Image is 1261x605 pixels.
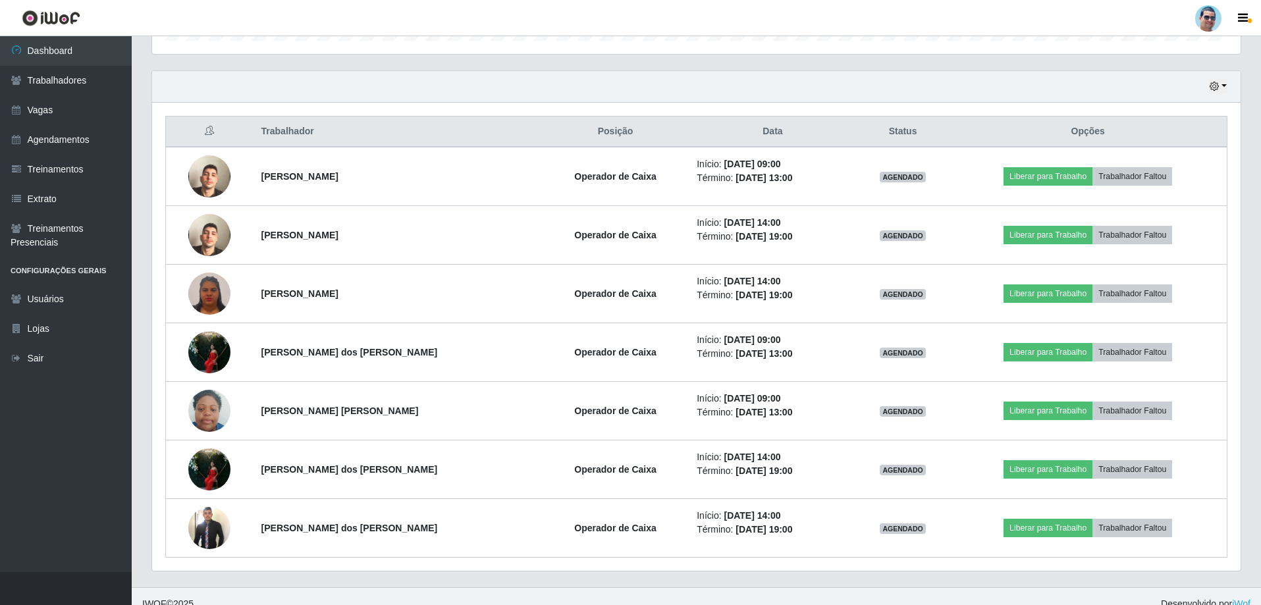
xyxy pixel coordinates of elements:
button: Liberar para Trabalho [1004,343,1092,361]
time: [DATE] 14:00 [724,510,780,521]
strong: Operador de Caixa [574,347,657,357]
strong: [PERSON_NAME] dos [PERSON_NAME] [261,523,438,533]
img: 1751968749933.jpeg [188,441,230,497]
li: Início: [697,157,848,171]
li: Término: [697,406,848,419]
button: Trabalhador Faltou [1092,402,1172,420]
li: Início: [697,392,848,406]
span: AGENDADO [880,523,926,534]
th: Opções [949,117,1227,147]
img: 1739480983159.jpeg [188,139,230,214]
span: AGENDADO [880,465,926,475]
time: [DATE] 19:00 [736,524,792,535]
time: [DATE] 09:00 [724,393,780,404]
img: 1709225632480.jpeg [188,383,230,439]
strong: Operador de Caixa [574,406,657,416]
li: Término: [697,288,848,302]
button: Trabalhador Faltou [1092,284,1172,303]
time: [DATE] 09:00 [724,334,780,345]
th: Posição [542,117,689,147]
strong: Operador de Caixa [574,288,657,299]
strong: Operador de Caixa [574,523,657,533]
li: Início: [697,509,848,523]
li: Término: [697,464,848,478]
button: Trabalhador Faltou [1092,460,1172,479]
strong: Operador de Caixa [574,230,657,240]
li: Início: [697,275,848,288]
li: Término: [697,347,848,361]
li: Término: [697,230,848,244]
time: [DATE] 19:00 [736,290,792,300]
time: [DATE] 13:00 [736,407,792,417]
strong: Operador de Caixa [574,171,657,182]
img: CoreUI Logo [22,10,80,26]
span: AGENDADO [880,172,926,182]
span: AGENDADO [880,348,926,358]
li: Término: [697,171,848,185]
strong: [PERSON_NAME] dos [PERSON_NAME] [261,464,438,475]
th: Data [689,117,856,147]
time: [DATE] 09:00 [724,159,780,169]
button: Trabalhador Faltou [1092,167,1172,186]
button: Trabalhador Faltou [1092,343,1172,361]
time: [DATE] 13:00 [736,172,792,183]
strong: [PERSON_NAME] [261,171,338,182]
th: Trabalhador [254,117,542,147]
img: 1752886707341.jpeg [188,271,230,316]
button: Liberar para Trabalho [1004,460,1092,479]
button: Liberar para Trabalho [1004,402,1092,420]
img: 1751968749933.jpeg [188,324,230,380]
time: [DATE] 14:00 [724,452,780,462]
button: Liberar para Trabalho [1004,226,1092,244]
time: [DATE] 19:00 [736,465,792,476]
strong: [PERSON_NAME] [PERSON_NAME] [261,406,419,416]
strong: Operador de Caixa [574,464,657,475]
time: [DATE] 13:00 [736,348,792,359]
time: [DATE] 14:00 [724,217,780,228]
button: Liberar para Trabalho [1004,284,1092,303]
img: 1750022695210.jpeg [188,505,230,550]
th: Status [857,117,950,147]
strong: [PERSON_NAME] [261,288,338,299]
button: Trabalhador Faltou [1092,519,1172,537]
span: AGENDADO [880,230,926,241]
time: [DATE] 19:00 [736,231,792,242]
strong: [PERSON_NAME] dos [PERSON_NAME] [261,347,438,357]
button: Liberar para Trabalho [1004,167,1092,186]
strong: [PERSON_NAME] [261,230,338,240]
button: Trabalhador Faltou [1092,226,1172,244]
span: AGENDADO [880,406,926,417]
li: Término: [697,523,848,537]
button: Liberar para Trabalho [1004,519,1092,537]
span: AGENDADO [880,289,926,300]
img: 1739480983159.jpeg [188,197,230,273]
li: Início: [697,450,848,464]
li: Início: [697,216,848,230]
li: Início: [697,333,848,347]
time: [DATE] 14:00 [724,276,780,286]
